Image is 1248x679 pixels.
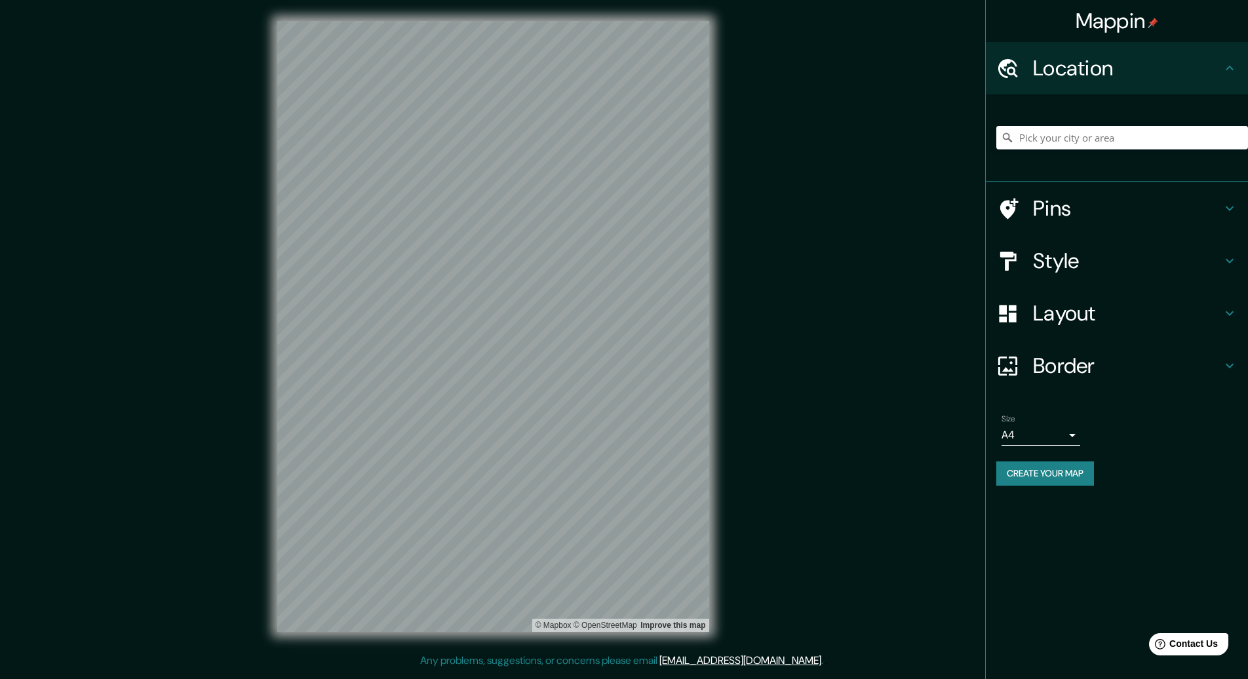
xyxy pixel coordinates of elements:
[640,621,705,630] a: Map feedback
[986,339,1248,392] div: Border
[986,287,1248,339] div: Layout
[1002,414,1015,425] label: Size
[1002,425,1080,446] div: A4
[1076,8,1159,34] h4: Mappin
[1033,248,1222,274] h4: Style
[996,126,1248,149] input: Pick your city or area
[825,653,828,669] div: .
[1033,55,1222,81] h4: Location
[536,621,572,630] a: Mapbox
[1033,195,1222,222] h4: Pins
[986,235,1248,287] div: Style
[996,461,1094,486] button: Create your map
[823,653,825,669] div: .
[1033,353,1222,379] h4: Border
[1148,18,1158,28] img: pin-icon.png
[420,653,823,669] p: Any problems, suggestions, or concerns please email .
[1131,628,1234,665] iframe: Help widget launcher
[986,42,1248,94] div: Location
[574,621,637,630] a: OpenStreetMap
[1033,300,1222,326] h4: Layout
[986,182,1248,235] div: Pins
[277,21,709,632] canvas: Map
[659,653,821,667] a: [EMAIL_ADDRESS][DOMAIN_NAME]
